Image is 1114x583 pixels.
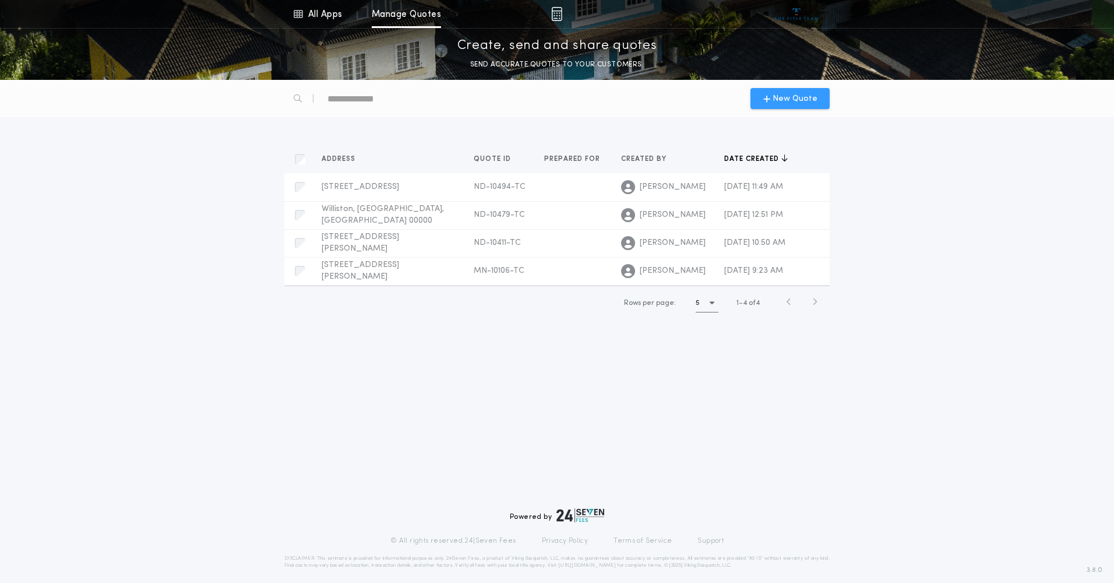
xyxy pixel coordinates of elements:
span: ND-10411-TC [474,238,521,247]
button: Address [322,153,364,165]
span: Prepared for [544,154,602,164]
span: 1 [736,300,739,307]
span: Williston, [GEOGRAPHIC_DATA], [GEOGRAPHIC_DATA] 00000 [322,205,444,225]
span: MN-10106-TC [474,266,524,275]
img: vs-icon [775,8,819,20]
span: [PERSON_NAME] [640,209,706,221]
span: Rows per page: [624,300,676,307]
span: [PERSON_NAME] [640,237,706,249]
span: ND-10479-TC [474,210,525,219]
img: img [551,7,562,21]
a: Support [697,536,724,546]
span: [DATE] 10:50 AM [724,238,785,247]
span: ND-10494-TC [474,182,526,191]
span: [DATE] 12:51 PM [724,210,783,219]
span: [STREET_ADDRESS][PERSON_NAME] [322,233,399,253]
span: of 4 [749,298,760,308]
img: logo [556,508,604,522]
button: 5 [696,294,718,312]
span: New Quote [773,93,817,105]
p: DISCLAIMER: This estimate is provided for informational purposes only. 24|Seven Fees, a product o... [284,555,830,569]
span: Created by [621,154,669,164]
span: 4 [743,300,747,307]
div: Powered by [510,508,604,522]
span: Date created [724,154,781,164]
p: © All rights reserved. 24|Seven Fees [390,536,516,546]
span: Address [322,154,358,164]
span: [DATE] 9:23 AM [724,266,783,275]
a: Privacy Policy [542,536,588,546]
span: [PERSON_NAME] [640,181,706,193]
button: New Quote [750,88,830,109]
span: Quote ID [474,154,513,164]
button: Quote ID [474,153,520,165]
span: [PERSON_NAME] [640,265,706,277]
h1: 5 [696,297,700,309]
button: Created by [621,153,675,165]
span: 3.8.0 [1087,565,1102,575]
span: [STREET_ADDRESS] [322,182,399,191]
a: [URL][DOMAIN_NAME] [558,563,616,568]
p: Create, send and share quotes [457,37,657,55]
span: [DATE] 11:49 AM [724,182,783,191]
a: Terms of Service [614,536,672,546]
p: SEND ACCURATE QUOTES TO YOUR CUSTOMERS. [470,59,644,71]
button: Date created [724,153,788,165]
span: [STREET_ADDRESS][PERSON_NAME] [322,261,399,281]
